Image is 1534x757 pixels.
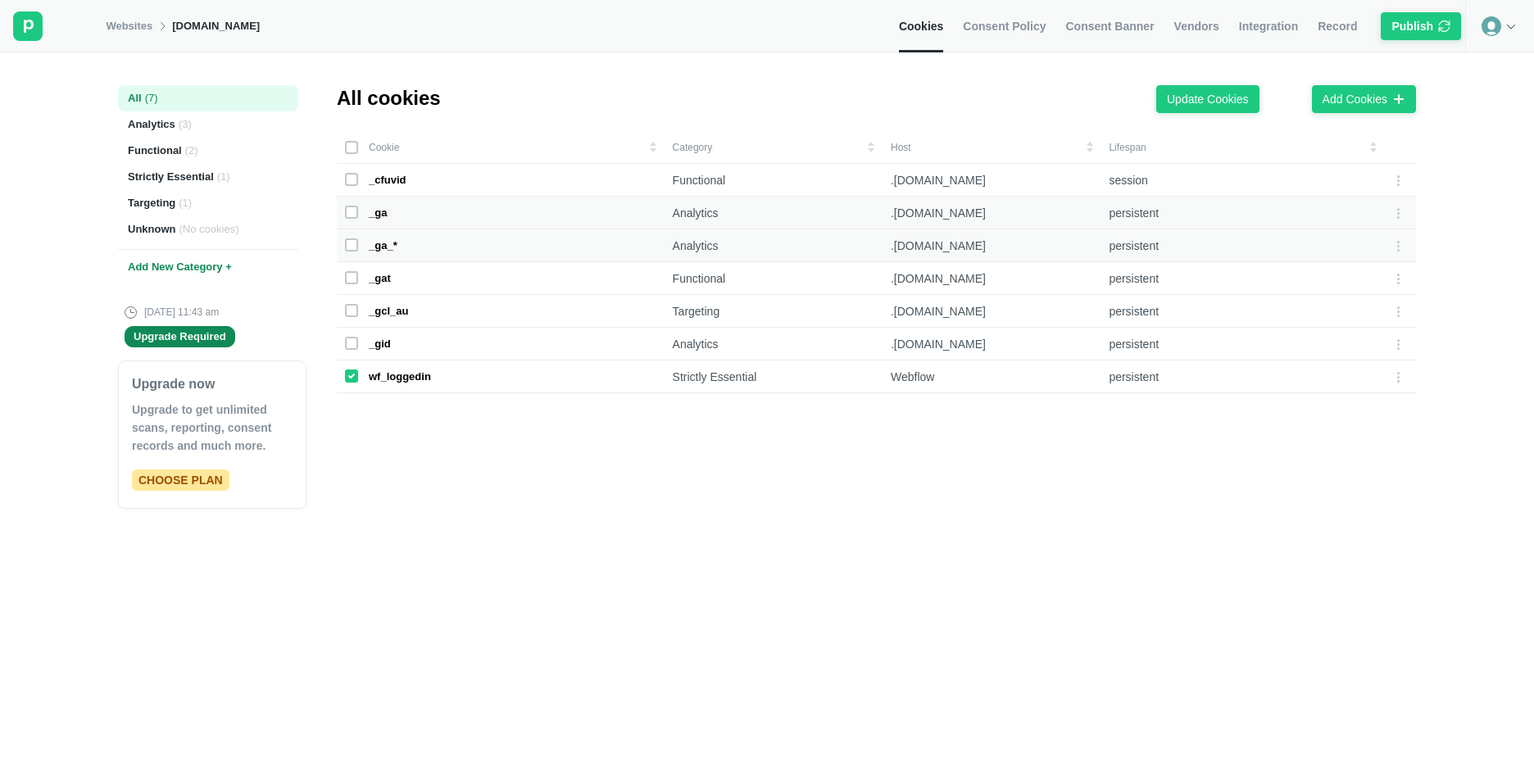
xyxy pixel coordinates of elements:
[179,117,192,132] span: ( 3 )
[1167,92,1249,107] div: Update Cookies
[963,19,1046,34] span: Consent Policy
[665,131,883,164] td: Category
[134,329,226,344] div: Upgrade Required
[1156,85,1259,113] button: Update Cookies
[673,206,874,220] div: Analytics
[1312,85,1416,113] button: Add Cookies
[179,222,239,237] span: ( No cookies )
[1381,12,1461,40] button: Publishicon
[369,238,397,253] div: _ga_*
[673,304,874,319] div: Targeting
[118,249,298,285] div: Add New Category +
[217,170,230,184] span: ( 1 )
[369,173,406,188] div: _cfuvid
[891,206,1092,220] div: .[DOMAIN_NAME]
[1318,19,1357,34] span: Record
[1101,131,1384,164] td: Lifespan
[891,304,1092,319] div: .[DOMAIN_NAME]
[132,374,215,394] span: Upgrade now
[1109,369,1376,384] div: persistent
[337,85,441,111] div: All cookies
[1109,337,1376,351] div: persistent
[132,401,293,455] div: Upgrade to get unlimited scans, reporting, consent records and much more.
[891,369,1092,384] div: Webflow
[891,337,1092,351] div: .[DOMAIN_NAME]
[118,190,298,216] div: Targeting
[172,19,260,34] div: [DOMAIN_NAME]
[106,19,152,34] a: Websites
[1065,19,1154,34] span: Consent Banner
[1239,19,1298,34] span: Integration
[179,196,192,211] span: ( 1 )
[118,85,298,111] div: All
[891,238,1092,253] div: .[DOMAIN_NAME]
[1109,304,1376,319] div: persistent
[369,271,391,286] div: _gat
[118,164,298,190] div: Strictly Essential
[1109,238,1376,253] div: persistent
[891,271,1092,286] div: .[DOMAIN_NAME]
[673,173,874,188] div: Functional
[145,91,158,106] span: ( 7 )
[1109,206,1376,220] div: persistent
[369,337,391,351] div: _gid
[673,271,874,286] div: Functional
[118,138,298,164] div: Functional
[1391,19,1433,34] div: Publish
[185,143,198,158] span: ( 2 )
[132,469,229,491] a: CHOOSE PLAN
[345,141,656,154] div: Cookie
[1109,173,1376,188] div: session
[1109,271,1376,286] div: persistent
[899,19,943,34] span: Cookies
[369,206,387,220] div: _ga
[1323,92,1387,107] div: Add Cookies
[673,238,874,253] div: Analytics
[673,337,874,351] div: Analytics
[125,326,235,347] button: Upgrade Required
[891,173,1092,188] div: .[DOMAIN_NAME]
[118,111,298,138] div: Analytics
[369,304,408,319] div: _gcl_au
[1174,19,1219,34] span: Vendors
[1438,19,1450,34] img: icon
[125,305,219,320] div: [DATE] 11:43 am
[118,216,298,243] div: Unknown
[673,369,874,384] div: Strictly Essential
[369,369,431,384] div: wf_loggedin
[883,131,1101,164] td: Host
[1377,8,1465,44] div: Sync to publish banner changes to your website.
